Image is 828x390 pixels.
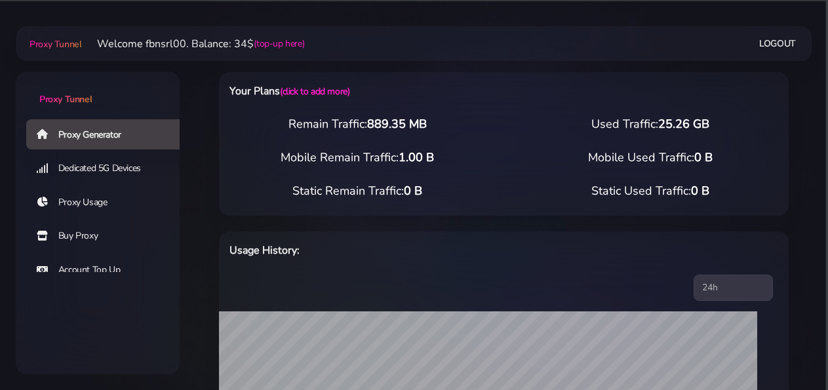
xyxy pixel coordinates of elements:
a: Account Top Up [26,255,190,285]
div: Static Remain Traffic: [211,182,504,200]
a: (click to add more) [280,85,349,98]
a: Buy Proxy [26,221,190,251]
span: 889.35 MB [367,116,427,132]
a: Proxy Usage [26,187,190,218]
iframe: Webchat Widget [635,176,812,374]
h6: Usage History: [229,242,543,259]
span: 1.00 B [399,149,434,165]
li: Welcome fbnsrl00. Balance: 34$ [81,36,304,52]
div: Remain Traffic: [211,115,504,133]
span: Proxy Tunnel [30,38,81,50]
div: Mobile Remain Traffic: [211,149,504,166]
a: Proxy Tunnel [27,33,81,54]
span: 25.26 GB [658,116,709,132]
div: Static Used Traffic: [504,182,797,200]
span: Proxy Tunnel [39,93,92,106]
div: Mobile Used Traffic: [504,149,797,166]
a: Dedicated 5G Devices [26,153,190,184]
a: (top-up here) [254,37,304,50]
h6: Your Plans [229,83,543,100]
div: Used Traffic: [504,115,797,133]
span: 0 B [404,183,422,199]
a: Proxy Generator [26,119,190,149]
a: Logout [759,31,796,56]
span: 0 B [694,149,713,165]
a: Proxy Tunnel [16,71,180,106]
